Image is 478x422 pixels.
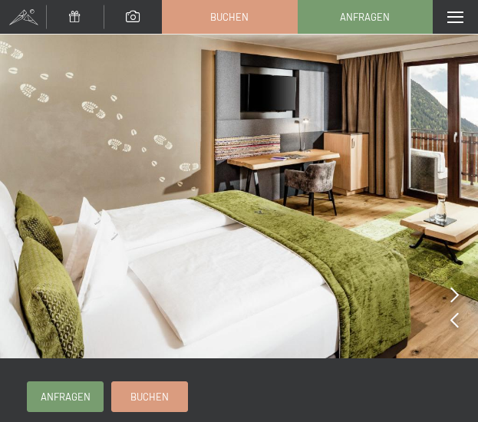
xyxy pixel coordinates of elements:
[210,10,249,24] span: Buchen
[298,1,432,33] a: Anfragen
[28,382,103,411] a: Anfragen
[41,390,91,404] span: Anfragen
[112,382,187,411] a: Buchen
[340,10,390,24] span: Anfragen
[130,390,169,404] span: Buchen
[163,1,296,33] a: Buchen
